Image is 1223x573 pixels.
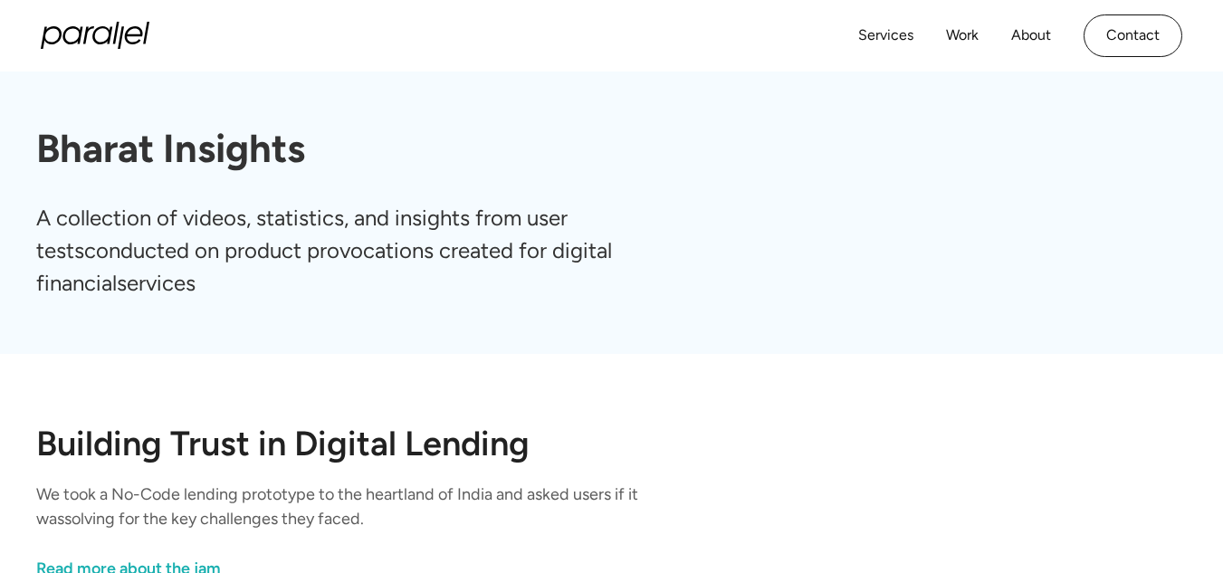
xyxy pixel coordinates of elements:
a: Contact [1084,14,1182,57]
a: Work [946,23,979,49]
a: Services [858,23,913,49]
a: home [41,22,149,49]
p: We took a No-Code lending prototype to the heartland of India and asked users if it wassolving fo... [36,482,713,531]
h2: Building Trust in Digital Lending [36,426,1187,461]
p: A collection of videos, statistics, and insights from user testsconducted on product provocations... [36,202,683,300]
a: About [1011,23,1051,49]
h1: Bharat Insights [36,126,1187,173]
